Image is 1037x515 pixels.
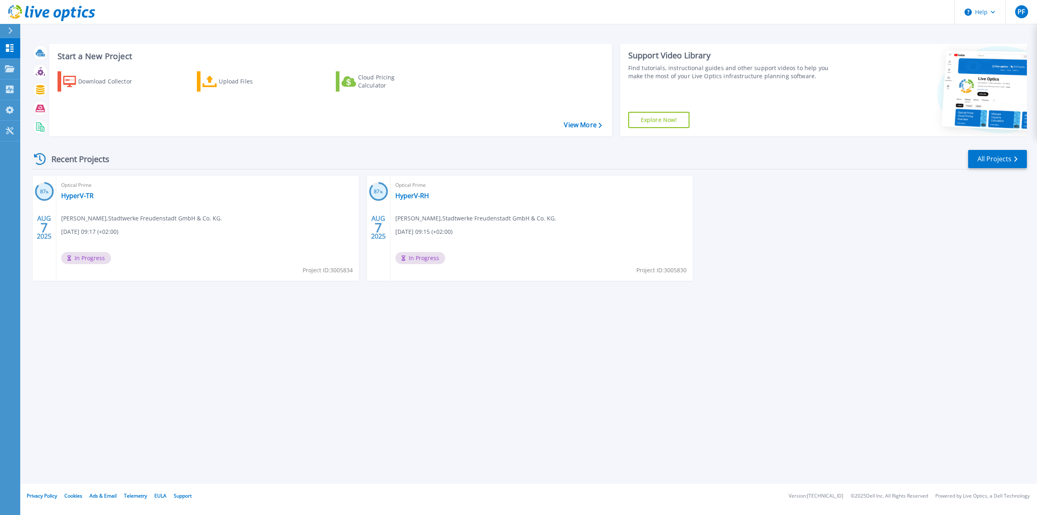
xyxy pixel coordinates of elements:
[358,73,423,90] div: Cloud Pricing Calculator
[789,494,843,499] li: Version: [TECHNICAL_ID]
[64,492,82,499] a: Cookies
[968,150,1027,168] a: All Projects
[78,73,143,90] div: Download Collector
[46,190,49,194] span: %
[375,224,382,231] span: 7
[336,71,426,92] a: Cloud Pricing Calculator
[124,492,147,499] a: Telemetry
[628,64,839,80] div: Find tutorials, instructional guides and other support videos to help you make the most of your L...
[395,227,452,236] span: [DATE] 09:15 (+02:00)
[61,181,354,190] span: Optical Prime
[154,492,166,499] a: EULA
[174,492,192,499] a: Support
[380,190,383,194] span: %
[35,187,54,197] h3: 87
[58,71,148,92] a: Download Collector
[58,52,602,61] h3: Start a New Project
[564,121,602,129] a: View More
[935,494,1030,499] li: Powered by Live Optics, a Dell Technology
[395,192,429,200] a: HyperV-RH
[197,71,287,92] a: Upload Files
[90,492,117,499] a: Ads & Email
[628,50,839,61] div: Support Video Library
[61,252,111,264] span: In Progress
[303,266,353,275] span: Project ID: 3005834
[61,214,222,223] span: [PERSON_NAME] , Stadtwerke Freudenstadt GmbH & Co. KG.
[31,149,120,169] div: Recent Projects
[36,213,52,242] div: AUG 2025
[371,213,386,242] div: AUG 2025
[369,187,388,197] h3: 87
[395,252,445,264] span: In Progress
[27,492,57,499] a: Privacy Policy
[41,224,48,231] span: 7
[61,192,94,200] a: HyperV-TR
[219,73,284,90] div: Upload Files
[851,494,928,499] li: © 2025 Dell Inc. All Rights Reserved
[628,112,690,128] a: Explore Now!
[1018,9,1025,15] span: PF
[636,266,687,275] span: Project ID: 3005830
[395,214,556,223] span: [PERSON_NAME] , Stadtwerke Freudenstadt GmbH & Co. KG.
[61,227,118,236] span: [DATE] 09:17 (+02:00)
[395,181,688,190] span: Optical Prime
